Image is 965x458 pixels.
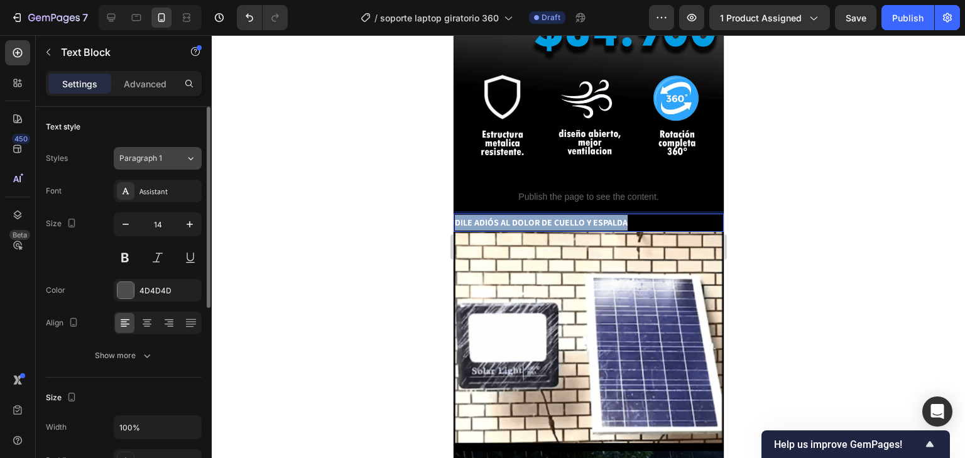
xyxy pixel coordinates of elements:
[46,315,81,332] div: Align
[114,147,202,170] button: Paragraph 1
[46,344,202,367] button: Show more
[119,153,162,164] span: Paragraph 1
[139,186,199,197] div: Assistant
[46,215,79,232] div: Size
[542,12,560,23] span: Draft
[46,121,80,133] div: Text style
[881,5,934,30] button: Publish
[380,11,499,25] span: soporte laptop giratorio 360
[46,390,79,406] div: Size
[82,10,88,25] p: 7
[46,185,62,197] div: Font
[374,11,378,25] span: /
[124,77,166,90] p: Advanced
[139,285,199,297] div: 4D4D4D
[454,35,724,458] iframe: Design area
[774,437,937,452] button: Show survey - Help us improve GemPages!
[237,5,288,30] div: Undo/Redo
[774,439,922,450] span: Help us improve GemPages!
[720,11,802,25] span: 1 product assigned
[95,349,153,362] div: Show more
[892,11,924,25] div: Publish
[46,153,68,164] div: Styles
[922,396,952,427] div: Open Intercom Messenger
[846,13,866,23] span: Save
[46,285,65,296] div: Color
[62,77,97,90] p: Settings
[12,134,30,144] div: 450
[61,45,168,60] p: Text Block
[114,416,201,439] input: Auto
[5,5,94,30] button: 7
[709,5,830,30] button: 1 product assigned
[9,230,30,240] div: Beta
[46,422,67,433] div: Width
[835,5,876,30] button: Save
